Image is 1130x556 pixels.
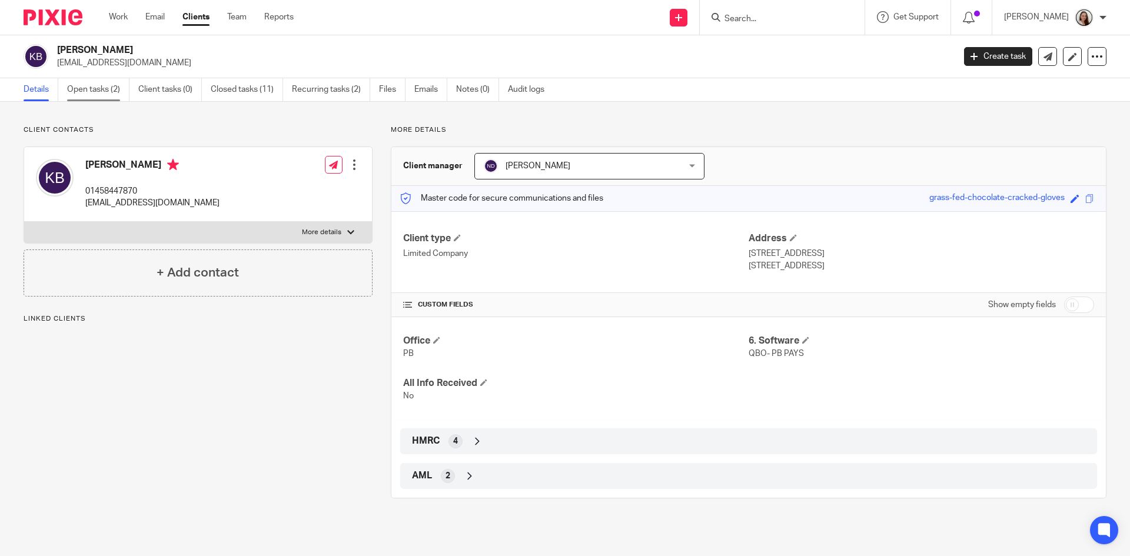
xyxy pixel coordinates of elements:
[508,78,553,101] a: Audit logs
[24,9,82,25] img: Pixie
[292,78,370,101] a: Recurring tasks (2)
[67,78,129,101] a: Open tasks (2)
[403,335,749,347] h4: Office
[749,260,1094,272] p: [STREET_ADDRESS]
[403,392,414,400] span: No
[749,232,1094,245] h4: Address
[36,159,74,197] img: svg%3E
[929,192,1065,205] div: grass-fed-chocolate-cracked-gloves
[749,349,804,358] span: QBO- PB PAYS
[446,470,450,482] span: 2
[24,314,373,324] p: Linked clients
[988,299,1056,311] label: Show empty fields
[182,11,210,23] a: Clients
[456,78,499,101] a: Notes (0)
[403,248,749,259] p: Limited Company
[893,13,939,21] span: Get Support
[138,78,202,101] a: Client tasks (0)
[85,197,220,209] p: [EMAIL_ADDRESS][DOMAIN_NAME]
[749,248,1094,259] p: [STREET_ADDRESS]
[145,11,165,23] a: Email
[211,78,283,101] a: Closed tasks (11)
[379,78,406,101] a: Files
[1004,11,1069,23] p: [PERSON_NAME]
[157,264,239,282] h4: + Add contact
[453,435,458,447] span: 4
[264,11,294,23] a: Reports
[227,11,247,23] a: Team
[24,125,373,135] p: Client contacts
[57,44,769,56] h2: [PERSON_NAME]
[302,228,341,237] p: More details
[749,335,1094,347] h4: 6. Software
[414,78,447,101] a: Emails
[412,435,440,447] span: HMRC
[57,57,946,69] p: [EMAIL_ADDRESS][DOMAIN_NAME]
[484,159,498,173] img: svg%3E
[1075,8,1094,27] img: Profile.png
[24,44,48,69] img: svg%3E
[412,470,432,482] span: AML
[85,185,220,197] p: 01458447870
[403,232,749,245] h4: Client type
[391,125,1106,135] p: More details
[109,11,128,23] a: Work
[403,377,749,389] h4: All Info Received
[506,162,570,170] span: [PERSON_NAME]
[403,160,463,172] h3: Client manager
[85,159,220,174] h4: [PERSON_NAME]
[723,14,829,25] input: Search
[403,349,414,358] span: PB
[400,192,603,204] p: Master code for secure communications and files
[167,159,179,171] i: Primary
[24,78,58,101] a: Details
[403,300,749,309] h4: CUSTOM FIELDS
[964,47,1032,66] a: Create task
